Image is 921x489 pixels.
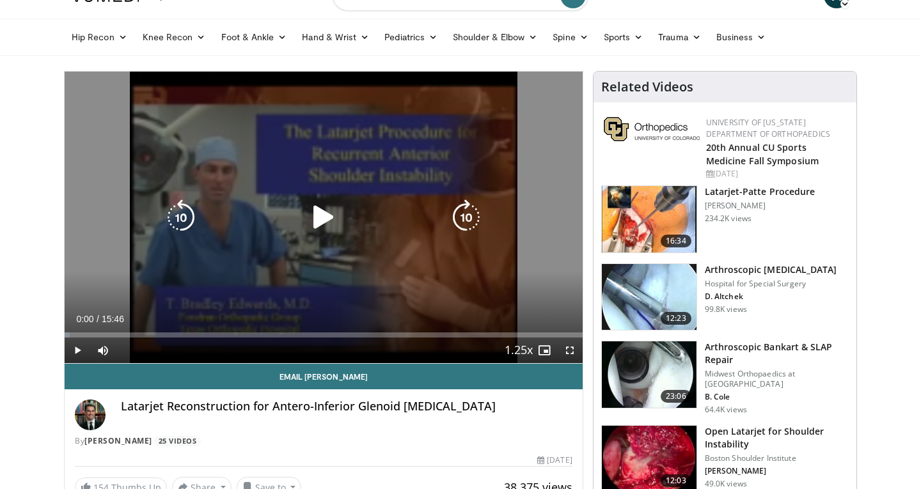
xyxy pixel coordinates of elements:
[506,338,531,363] button: Playback Rate
[121,400,572,414] h4: Latarjet Reconstruction for Antero-Inferior Glenoid [MEDICAL_DATA]
[705,425,849,451] h3: Open Latarjet for Shoulder Instability
[709,24,774,50] a: Business
[75,400,106,430] img: Avatar
[537,454,572,466] div: [DATE]
[601,79,693,95] h4: Related Videos
[661,474,691,487] span: 12:03
[705,453,849,463] p: Boston Shoulder Institute
[705,466,849,476] p: [PERSON_NAME]
[705,201,815,211] p: [PERSON_NAME]
[65,364,583,389] a: Email [PERSON_NAME]
[705,279,837,289] p: Hospital for Special Surgery
[705,369,849,389] p: Midwest Orthopaedics at [GEOGRAPHIC_DATA]
[214,24,295,50] a: Foot & Ankle
[531,338,557,363] button: Enable picture-in-picture mode
[135,24,214,50] a: Knee Recon
[90,338,116,363] button: Mute
[705,263,837,276] h3: Arthroscopic [MEDICAL_DATA]
[706,141,819,167] a: 20th Annual CU Sports Medicine Fall Symposium
[705,185,815,198] h3: Latarjet-Patte Procedure
[65,338,90,363] button: Play
[377,24,445,50] a: Pediatrics
[705,291,837,302] p: D. Altchek
[294,24,377,50] a: Hand & Wrist
[84,435,152,446] a: [PERSON_NAME]
[705,341,849,366] h3: Arthroscopic Bankart & SLAP Repair
[154,436,201,447] a: 25 Videos
[705,304,747,314] p: 99.8K views
[661,312,691,325] span: 12:23
[650,24,709,50] a: Trauma
[601,263,849,331] a: 12:23 Arthroscopic [MEDICAL_DATA] Hospital for Special Surgery D. Altchek 99.8K views
[705,392,849,402] p: B. Cole
[705,213,752,224] p: 234.2K views
[602,341,697,408] img: cole_0_3.png.150x105_q85_crop-smart_upscale.jpg
[706,168,846,180] div: [DATE]
[557,338,583,363] button: Fullscreen
[97,314,99,324] span: /
[65,72,583,364] video-js: Video Player
[445,24,545,50] a: Shoulder & Elbow
[661,235,691,247] span: 16:34
[64,24,135,50] a: Hip Recon
[601,341,849,415] a: 23:06 Arthroscopic Bankart & SLAP Repair Midwest Orthopaedics at [GEOGRAPHIC_DATA] B. Cole 64.4K ...
[76,314,93,324] span: 0:00
[601,185,849,253] a: 16:34 Latarjet-Patte Procedure [PERSON_NAME] 234.2K views
[602,186,697,252] img: 617583_3.png.150x105_q85_crop-smart_upscale.jpg
[75,435,572,447] div: By
[706,117,830,139] a: University of [US_STATE] Department of Orthopaedics
[705,405,747,415] p: 64.4K views
[102,314,124,324] span: 15:46
[661,390,691,403] span: 23:06
[604,117,700,141] img: 355603a8-37da-49b6-856f-e00d7e9307d3.png.150x105_q85_autocrop_double_scale_upscale_version-0.2.png
[65,332,583,338] div: Progress Bar
[705,479,747,489] p: 49.0K views
[545,24,595,50] a: Spine
[602,264,697,330] img: 10039_3.png.150x105_q85_crop-smart_upscale.jpg
[596,24,651,50] a: Sports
